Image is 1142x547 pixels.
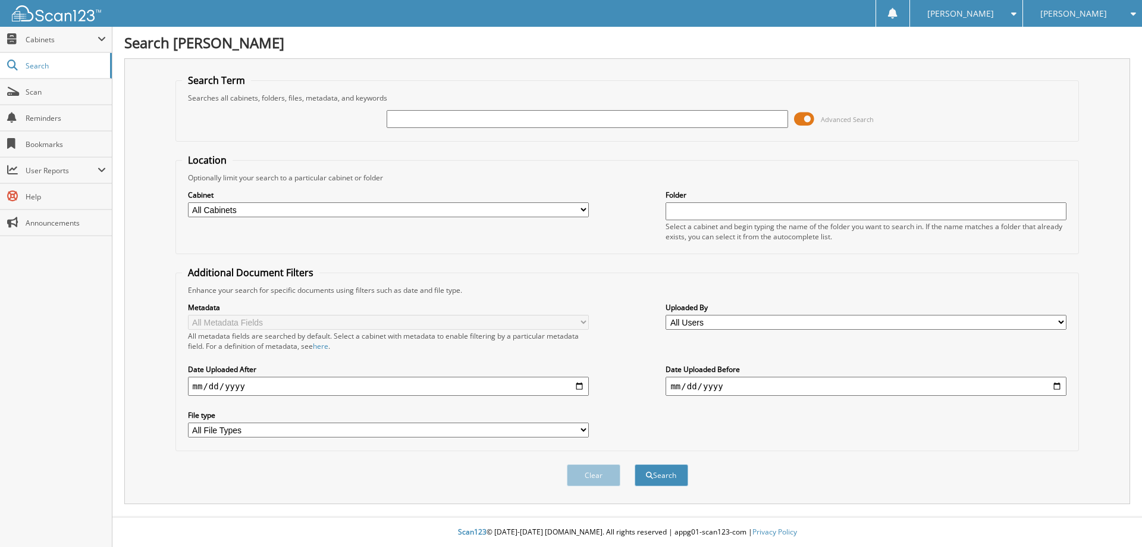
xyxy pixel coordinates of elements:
span: User Reports [26,165,98,176]
span: Announcements [26,218,106,228]
legend: Search Term [182,74,251,87]
h1: Search [PERSON_NAME] [124,33,1130,52]
label: File type [188,410,589,420]
img: scan123-logo-white.svg [12,5,101,21]
div: Searches all cabinets, folders, files, metadata, and keywords [182,93,1073,103]
button: Search [635,464,688,486]
a: here [313,341,328,351]
span: Cabinets [26,35,98,45]
a: Privacy Policy [752,527,797,537]
div: All metadata fields are searched by default. Select a cabinet with metadata to enable filtering b... [188,331,589,351]
button: Clear [567,464,620,486]
span: Help [26,192,106,202]
span: Reminders [26,113,106,123]
legend: Additional Document Filters [182,266,319,279]
span: [PERSON_NAME] [1040,10,1107,17]
span: Bookmarks [26,139,106,149]
span: Search [26,61,104,71]
span: [PERSON_NAME] [927,10,994,17]
label: Date Uploaded After [188,364,589,374]
div: Optionally limit your search to a particular cabinet or folder [182,173,1073,183]
label: Folder [666,190,1066,200]
label: Cabinet [188,190,589,200]
legend: Location [182,154,233,167]
div: © [DATE]-[DATE] [DOMAIN_NAME]. All rights reserved | appg01-scan123-com | [112,518,1142,547]
label: Metadata [188,302,589,312]
span: Scan123 [458,527,487,537]
label: Date Uploaded Before [666,364,1066,374]
div: Select a cabinet and begin typing the name of the folder you want to search in. If the name match... [666,221,1066,242]
div: Enhance your search for specific documents using filters such as date and file type. [182,285,1073,295]
label: Uploaded By [666,302,1066,312]
input: end [666,377,1066,396]
span: Advanced Search [821,115,874,124]
input: start [188,377,589,396]
span: Scan [26,87,106,97]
